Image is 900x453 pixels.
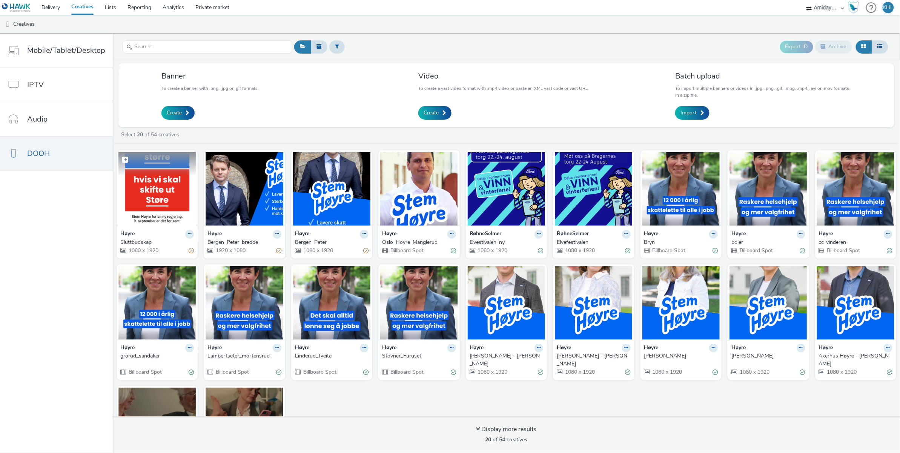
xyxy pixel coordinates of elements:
[800,247,805,255] div: Valid
[644,352,715,360] div: [PERSON_NAME]
[120,230,135,239] strong: Høyre
[382,239,456,246] a: Oslo_Hoyre_Manglerud
[644,239,718,246] a: Bryn
[817,266,894,340] img: Akerhus Høyre - Henrik Aasheim visual
[819,344,833,353] strong: Høyre
[557,230,589,239] strong: RøhneSelmer
[470,230,502,239] strong: RøhneSelmer
[644,344,659,353] strong: Høyre
[207,239,278,246] div: Bergen_Peter_bredde
[848,2,862,14] a: Hawk Academy
[652,368,682,376] span: 1080 x 1920
[295,344,309,353] strong: Høyre
[118,152,196,226] img: Sluttbudskap visual
[644,352,718,360] a: [PERSON_NAME]
[390,368,424,376] span: Billboard Spot
[625,247,631,255] div: Valid
[713,247,718,255] div: Valid
[485,436,491,443] strong: 20
[207,352,278,360] div: Lambertseter_mortensrud
[363,247,369,255] div: Partially valid
[276,247,281,255] div: Partially valid
[120,344,135,353] strong: Høyre
[564,247,595,254] span: 1080 x 1920
[476,425,537,434] div: Display more results
[206,152,283,226] img: Bergen_Peter_bredde visual
[206,266,283,340] img: Lambertseter_mortensrud visual
[293,152,370,226] img: Bergen_Peter visual
[625,368,631,376] div: Valid
[477,247,508,254] span: 1080 x 1920
[856,40,872,53] button: Grid
[167,109,182,117] span: Create
[451,368,456,376] div: Valid
[557,344,571,353] strong: Høyre
[390,247,424,254] span: Billboard Spot
[215,368,249,376] span: Billboard Spot
[468,266,545,340] img: Akerhus Høyre - Håkon Snortheim visual
[731,239,805,246] a: boler
[128,368,162,376] span: Billboard Spot
[363,368,369,376] div: Valid
[675,85,851,99] p: To import multiple banners or videos in .jpg, .png, .gif, .mpg, .mp4, .avi or .mov formats in a z...
[555,266,632,340] img: Akerhus Høyre - Kari Sofie Bjørnsen visual
[382,352,453,360] div: Stovner_Furuset
[675,71,851,81] h3: Batch upload
[382,344,396,353] strong: Høyre
[382,239,453,246] div: Oslo_Hoyre_Manglerud
[303,247,333,254] span: 1080 x 1920
[161,106,195,120] a: Create
[819,352,892,368] a: Akerhus Høyre - [PERSON_NAME]
[557,239,630,246] a: Elvefestivalen
[424,109,439,117] span: Create
[652,247,686,254] span: Billboard Spot
[883,2,894,13] div: KHL
[382,352,456,360] a: Stovner_Furuset
[118,266,196,340] img: grorud_sandaker visual
[468,152,545,226] img: Elvestivalen_ny visual
[27,79,44,90] span: IPTV
[120,239,194,246] a: Sluttbudskap
[780,41,813,53] button: Export ID
[295,352,366,360] div: Linderud_Tveita
[470,239,543,246] a: Elvestivalen_ny
[27,45,105,56] span: Mobile/Tablet/Desktop
[477,368,508,376] span: 1080 x 1920
[848,2,859,14] img: Hawk Academy
[819,239,889,246] div: cc_vinderen
[642,152,720,226] img: Bryn visual
[731,239,802,246] div: boler
[27,114,48,125] span: Audio
[826,368,857,376] span: 1080 x 1920
[819,230,833,239] strong: Høyre
[189,247,194,255] div: Partially valid
[189,368,194,376] div: Valid
[418,106,452,120] a: Create
[161,85,259,92] p: To create a banner with .png, .jpg or .gif formats.
[819,352,889,368] div: Akerhus Høyre - [PERSON_NAME]
[4,21,11,28] img: dooh
[276,368,281,376] div: Valid
[128,247,158,254] span: 1080 x 1920
[731,230,746,239] strong: Høyre
[644,230,659,239] strong: Høyre
[207,352,281,360] a: Lambertseter_mortensrud
[161,71,259,81] h3: Banner
[538,368,543,376] div: Valid
[538,247,543,255] div: Valid
[485,436,528,443] span: of 54 creatives
[207,344,222,353] strong: Høyre
[872,40,888,53] button: Table
[382,230,396,239] strong: Høyre
[887,368,892,376] div: Valid
[470,239,540,246] div: Elvestivalen_ny
[123,40,292,54] input: Search...
[817,152,894,226] img: cc_vinderen visual
[120,352,191,360] div: grorud_sandaker
[2,3,31,12] img: undefined Logo
[120,131,182,138] a: Select of 54 creatives
[380,266,458,340] img: Stovner_Furuset visual
[819,239,892,246] a: cc_vinderen
[800,368,805,376] div: Valid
